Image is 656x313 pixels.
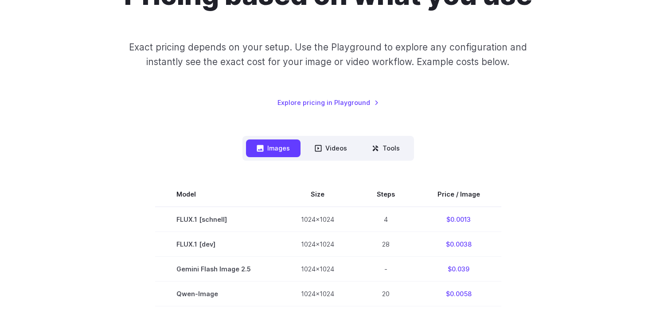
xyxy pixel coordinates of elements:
td: FLUX.1 [schnell] [155,207,280,232]
th: Size [280,182,355,207]
td: 1024x1024 [280,207,355,232]
td: 4 [355,207,416,232]
a: Explore pricing in Playground [277,97,379,108]
span: Gemini Flash Image 2.5 [176,264,258,274]
td: $0.039 [416,256,501,281]
td: Qwen-Image [155,281,280,306]
td: $0.0058 [416,281,501,306]
td: FLUX.1 [dev] [155,232,280,256]
td: 1024x1024 [280,281,355,306]
p: Exact pricing depends on your setup. Use the Playground to explore any configuration and instantl... [112,40,544,70]
button: Images [246,139,301,157]
td: 20 [355,281,416,306]
button: Tools [361,139,410,157]
th: Model [155,182,280,207]
th: Steps [355,182,416,207]
th: Price / Image [416,182,501,207]
td: $0.0038 [416,232,501,256]
td: $0.0013 [416,207,501,232]
td: 28 [355,232,416,256]
td: 1024x1024 [280,232,355,256]
td: 1024x1024 [280,256,355,281]
td: - [355,256,416,281]
button: Videos [304,139,358,157]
